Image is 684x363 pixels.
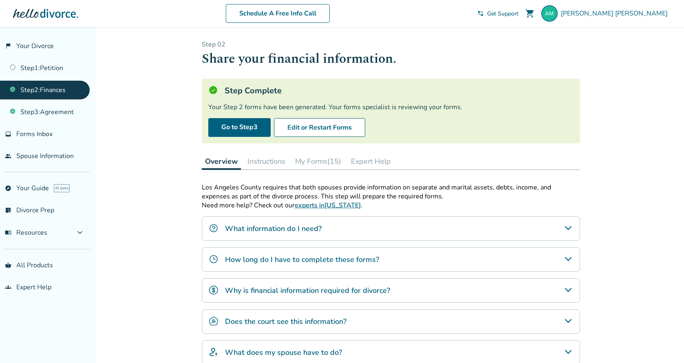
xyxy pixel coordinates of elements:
h4: What does my spouse have to do? [225,347,342,358]
h1: Share your financial information. [202,49,580,69]
img: Why is financial information required for divorce? [209,285,218,295]
span: inbox [5,131,11,137]
button: Instructions [244,153,289,169]
img: How long do I have to complete these forms? [209,254,218,264]
p: Need more help? Check out our . [202,201,580,210]
span: expand_more [75,228,85,238]
span: shopping_basket [5,262,11,268]
div: Why is financial information required for divorce? [202,278,580,303]
img: andres@manriquez.com [541,5,558,22]
button: Edit or Restart Forms [274,118,365,137]
img: What does my spouse have to do? [209,347,218,357]
img: Does the court see this information? [209,316,218,326]
button: My Forms(15) [292,153,344,169]
span: Get Support [487,10,519,18]
div: Your Step 2 forms have been generated. Your forms specialist is reviewing your forms. [208,103,574,112]
h4: Does the court see this information? [225,316,346,327]
span: phone_in_talk [477,10,484,17]
h4: How long do I have to complete these forms? [225,254,379,265]
img: What information do I need? [209,223,218,233]
span: explore [5,185,11,191]
button: Expert Help [348,153,394,169]
p: Los Angeles County requires that both spouses provide information on separate and marital assets,... [202,183,580,201]
span: AI beta [54,184,70,192]
h4: Why is financial information required for divorce? [225,285,390,296]
a: experts in[US_STATE] [295,201,361,210]
span: menu_book [5,229,11,236]
p: Step 0 2 [202,40,580,49]
span: flag_2 [5,43,11,49]
a: Schedule A Free Info Call [226,4,330,23]
iframe: Chat Widget [643,324,684,363]
h4: What information do I need? [225,223,322,234]
div: How long do I have to complete these forms? [202,247,580,272]
span: shopping_cart [525,9,535,18]
button: Overview [202,153,241,170]
div: Does the court see this information? [202,309,580,334]
div: What information do I need? [202,216,580,241]
span: people [5,153,11,159]
span: groups [5,284,11,290]
span: list_alt_check [5,207,11,213]
span: [PERSON_NAME] [PERSON_NAME] [561,9,671,18]
a: Go to Step3 [208,118,271,137]
h5: Step Complete [225,85,282,96]
a: phone_in_talkGet Support [477,10,519,18]
span: Resources [5,228,47,237]
span: Forms Inbox [16,130,53,139]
